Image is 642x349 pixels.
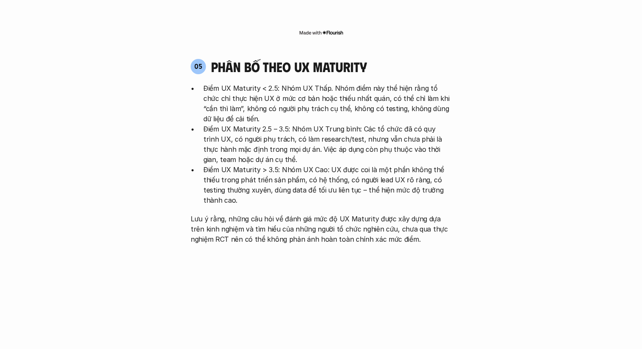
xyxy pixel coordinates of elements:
[194,63,203,70] p: 05
[211,59,367,75] h4: phân bố theo ux maturity
[299,29,344,36] img: Made with Flourish
[203,83,451,124] p: Điểm UX Maturity < 2.5: Nhóm UX Thấp. Nhóm điểm này thể hiện rằng tổ chức chỉ thực hiện UX ở mức ...
[203,124,451,165] p: Điểm UX Maturity 2.5 – 3.5: Nhóm UX Trung bình: Các tổ chức đã có quy trình UX, có người phụ trác...
[203,165,451,205] p: Điểm UX Maturity > 3.5: Nhóm UX Cao: UX được coi là một phần không thể thiếu trong phát triển sản...
[191,214,451,244] p: Lưu ý rằng, những câu hỏi về đánh giá mức độ UX Maturity được xây dựng dựa trên kinh nghiệm và tì...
